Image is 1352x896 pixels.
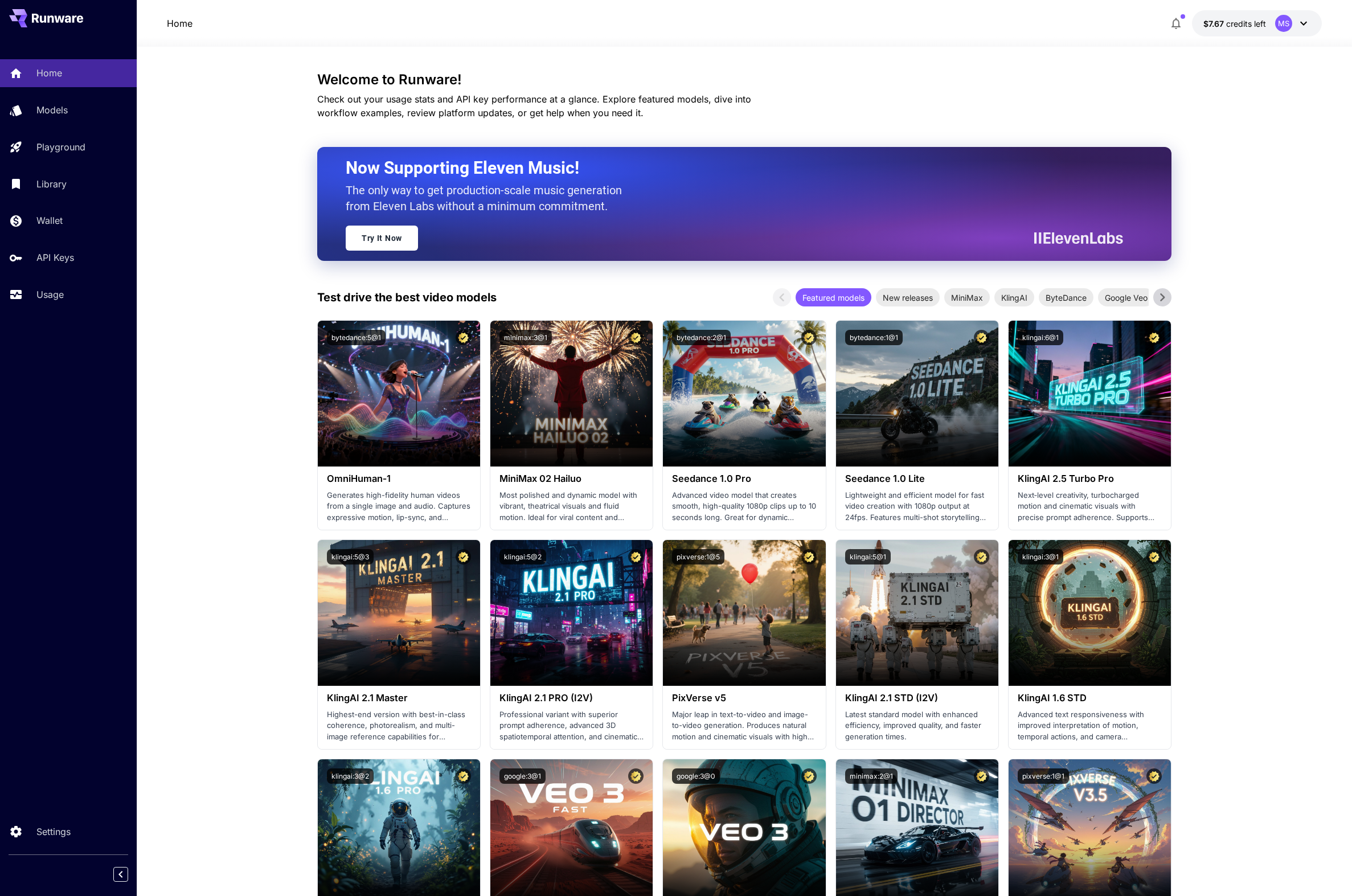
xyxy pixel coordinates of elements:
[327,473,471,484] h3: OmniHuman‑1
[944,288,990,306] div: MiniMax
[1146,549,1162,564] button: Certified Model – Vetted for best performance and includes a commercial license.
[456,768,471,784] button: Certified Model – Vetted for best performance and includes a commercial license.
[36,177,67,191] p: Library
[346,182,630,214] p: The only way to get production-scale music generation from Eleven Labs without a minimum commitment.
[346,226,418,251] a: Try It Now
[327,549,374,564] button: klingai:5@3
[1018,693,1162,703] h3: KlingAI 1.6 STD
[628,330,644,345] button: Certified Model – Vetted for best performance and includes a commercial license.
[672,330,731,345] button: bytedance:2@1
[1018,330,1063,345] button: klingai:6@1
[845,473,989,484] h3: Seedance 1.0 Lite
[1098,288,1154,306] div: Google Veo
[327,490,471,523] p: Generates high-fidelity human videos from a single image and audio. Captures expressive motion, l...
[1146,768,1162,784] button: Certified Model – Vetted for best performance and includes a commercial license.
[36,288,64,301] p: Usage
[1098,292,1154,304] span: Google Veo
[672,490,816,523] p: Advanced video model that creates smooth, high-quality 1080p clips up to 10 seconds long. Great f...
[796,292,871,304] span: Featured models
[122,864,137,885] div: Collapse sidebar
[1009,321,1171,467] img: alt
[1018,473,1162,484] h3: KlingAI 2.5 Turbo Pro
[1146,330,1162,345] button: Certified Model – Vetted for best performance and includes a commercial license.
[317,289,497,306] p: Test drive the best video models
[845,549,891,564] button: klingai:5@1
[845,693,989,703] h3: KlingAI 2.1 STD (I2V)
[499,693,644,703] h3: KlingAI 2.1 PRO (I2V)
[801,549,817,564] button: Certified Model – Vetted for best performance and includes a commercial license.
[974,549,989,564] button: Certified Model – Vetted for best performance and includes a commercial license.
[327,693,471,703] h3: KlingAI 2.1 Master
[845,490,989,523] p: Lightweight and efficient model for fast video creation with 1080p output at 24fps. Features mult...
[876,288,940,306] div: New releases
[499,473,644,484] h3: MiniMax 02 Hailuo
[36,66,62,80] p: Home
[663,540,825,686] img: alt
[317,93,751,118] span: Check out your usage stats and API key performance at a glance. Explore featured models, dive int...
[327,768,374,784] button: klingai:3@2
[628,549,644,564] button: Certified Model – Vetted for best performance and includes a commercial license.
[490,321,653,467] img: alt
[456,549,471,564] button: Certified Model – Vetted for best performance and includes a commercial license.
[317,72,1171,88] h3: Welcome to Runware!
[628,768,644,784] button: Certified Model – Vetted for best performance and includes a commercial license.
[1039,292,1093,304] span: ByteDance
[994,288,1034,306] div: KlingAI
[318,321,480,467] img: alt
[36,140,85,154] p: Playground
[327,709,471,743] p: Highest-end version with best-in-class coherence, photorealism, and multi-image reference capabil...
[1039,288,1093,306] div: ByteDance
[456,330,471,345] button: Certified Model – Vetted for best performance and includes a commercial license.
[994,292,1034,304] span: KlingAI
[876,292,940,304] span: New releases
[1018,709,1162,743] p: Advanced text responsiveness with improved interpretation of motion, temporal actions, and camera...
[974,330,989,345] button: Certified Model – Vetted for best performance and includes a commercial license.
[836,321,998,467] img: alt
[845,768,898,784] button: minimax:2@1
[490,540,653,686] img: alt
[672,709,816,743] p: Major leap in text-to-video and image-to-video generation. Produces natural motion and cinematic ...
[1203,19,1226,28] span: $7.67
[1226,19,1266,28] span: credits left
[499,330,552,345] button: minimax:3@1
[499,549,546,564] button: klingai:5@2
[1018,490,1162,523] p: Next‑level creativity, turbocharged motion and cinematic visuals with precise prompt adherence. S...
[845,330,903,345] button: bytedance:1@1
[36,214,63,227] p: Wallet
[318,540,480,686] img: alt
[663,321,825,467] img: alt
[36,103,68,117] p: Models
[36,825,71,838] p: Settings
[974,768,989,784] button: Certified Model – Vetted for best performance and includes a commercial license.
[801,330,817,345] button: Certified Model – Vetted for best performance and includes a commercial license.
[167,17,192,30] a: Home
[672,768,720,784] button: google:3@0
[346,157,1115,179] h2: Now Supporting Eleven Music!
[672,693,816,703] h3: PixVerse v5
[801,768,817,784] button: Certified Model – Vetted for best performance and includes a commercial license.
[1203,18,1266,30] div: $7.6675
[845,709,989,743] p: Latest standard model with enhanced efficiency, improved quality, and faster generation times.
[36,251,74,264] p: API Keys
[327,330,386,345] button: bytedance:5@1
[1018,549,1063,564] button: klingai:3@1
[1192,10,1322,36] button: $7.6675MS
[1018,768,1069,784] button: pixverse:1@1
[167,17,192,30] nav: breadcrumb
[836,540,998,686] img: alt
[499,768,546,784] button: google:3@1
[672,473,816,484] h3: Seedance 1.0 Pro
[499,709,644,743] p: Professional variant with superior prompt adherence, advanced 3D spatiotemporal attention, and ci...
[1009,540,1171,686] img: alt
[944,292,990,304] span: MiniMax
[796,288,871,306] div: Featured models
[113,867,128,882] button: Collapse sidebar
[499,490,644,523] p: Most polished and dynamic model with vibrant, theatrical visuals and fluid motion. Ideal for vira...
[1275,15,1292,32] div: MS
[672,549,724,564] button: pixverse:1@5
